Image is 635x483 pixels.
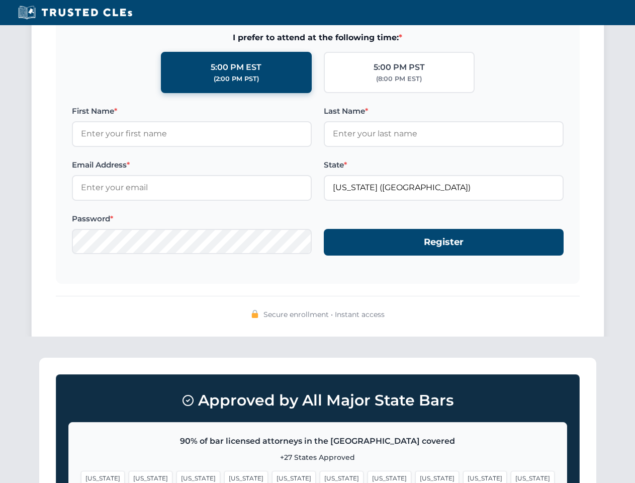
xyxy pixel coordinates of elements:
[324,229,564,256] button: Register
[72,105,312,117] label: First Name
[72,159,312,171] label: Email Address
[376,74,422,84] div: (8:00 PM EST)
[374,61,425,74] div: 5:00 PM PST
[68,387,567,414] h3: Approved by All Major State Bars
[72,175,312,200] input: Enter your email
[324,159,564,171] label: State
[72,213,312,225] label: Password
[324,175,564,200] input: Florida (FL)
[324,105,564,117] label: Last Name
[72,31,564,44] span: I prefer to attend at the following time:
[263,309,385,320] span: Secure enrollment • Instant access
[72,121,312,146] input: Enter your first name
[251,310,259,318] img: 🔒
[324,121,564,146] input: Enter your last name
[81,452,555,463] p: +27 States Approved
[214,74,259,84] div: (2:00 PM PST)
[15,5,135,20] img: Trusted CLEs
[81,435,555,448] p: 90% of bar licensed attorneys in the [GEOGRAPHIC_DATA] covered
[211,61,261,74] div: 5:00 PM EST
